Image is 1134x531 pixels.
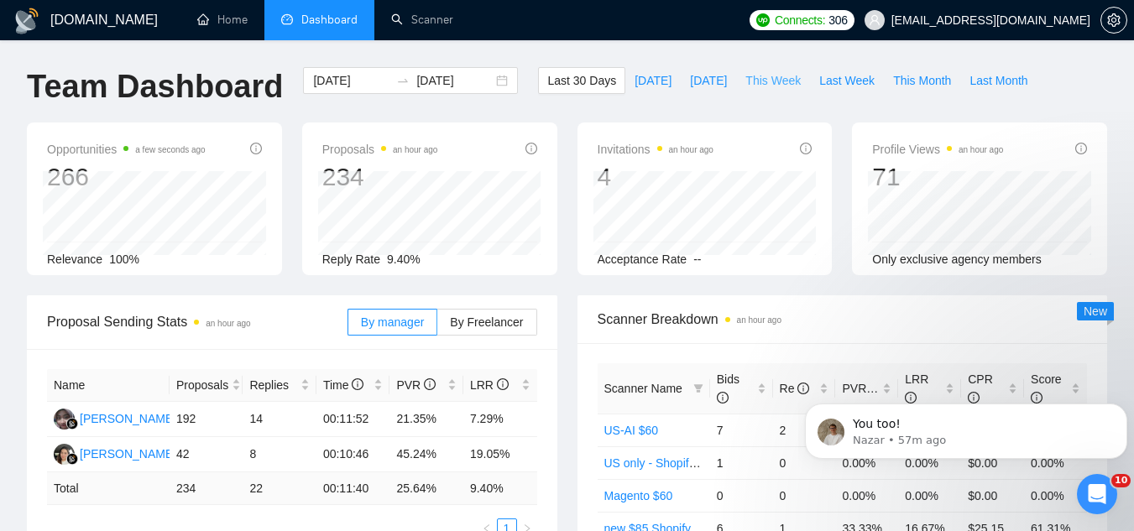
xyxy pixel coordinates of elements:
iframe: Intercom live chat [1077,474,1117,514]
button: Last 30 Days [538,67,625,94]
button: [DATE] [681,67,736,94]
time: an hour ago [206,319,250,328]
span: New [1084,305,1107,318]
td: 21.35% [389,402,463,437]
a: setting [1100,13,1127,27]
span: 10 [1111,474,1131,487]
td: 0.00% [835,479,898,512]
span: user [869,14,881,26]
span: Proposals [176,376,228,394]
img: NF [54,409,75,429]
th: Name [47,369,170,402]
span: info-circle [717,392,729,403]
button: setting [1100,7,1127,34]
input: End date [416,71,493,90]
span: 9.40% [387,252,421,266]
img: LA [54,444,75,465]
span: Reply Rate [322,252,380,266]
time: an hour ago [393,145,437,154]
div: 234 [322,161,438,193]
td: 192 [170,402,243,437]
span: This Month [893,71,951,90]
button: This Month [884,67,960,94]
div: 266 [47,161,206,193]
iframe: Intercom notifications message [798,368,1134,486]
span: Replies [249,376,297,394]
td: 45.24% [389,437,463,472]
span: info-circle [424,378,436,390]
span: setting [1101,13,1126,27]
td: Total [47,472,170,505]
td: 0 [710,479,773,512]
span: 100% [109,252,139,266]
span: [DATE] [635,71,672,90]
a: NF[PERSON_NAME] Ayra [54,411,203,424]
td: 7.29% [463,402,537,437]
img: logo [13,8,40,34]
img: gigradar-bm.png [66,453,78,465]
span: Scanner Breakdown [598,309,1088,330]
div: [PERSON_NAME] [80,445,176,463]
td: 0 [773,479,836,512]
td: 14 [243,402,316,437]
span: Scanner Name [604,382,682,395]
span: This Week [745,71,801,90]
td: 9.40 % [463,472,537,505]
button: [DATE] [625,67,681,94]
td: 00:10:46 [316,437,390,472]
time: an hour ago [959,145,1003,154]
td: 0.00% [898,479,961,512]
td: 2 [773,414,836,446]
img: upwork-logo.png [756,13,770,27]
th: Proposals [170,369,243,402]
span: Connects: [775,11,825,29]
a: homeHome [197,13,248,27]
span: Bids [717,372,739,404]
span: [DATE] [690,71,727,90]
span: filter [693,383,703,393]
span: Re [780,382,810,395]
td: 22 [243,472,316,505]
a: LA[PERSON_NAME] [54,446,176,460]
span: Time [323,378,363,392]
span: info-circle [1075,143,1087,154]
td: 00:11:40 [316,472,390,505]
span: 306 [828,11,847,29]
a: US only - Shopify Migration $85 [604,456,770,470]
span: Last 30 Days [547,71,616,90]
span: By manager [361,315,424,329]
span: info-circle [250,143,262,154]
td: 42 [170,437,243,472]
span: LRR [470,378,509,392]
span: swap-right [396,74,410,87]
span: Dashboard [301,13,358,27]
button: This Week [736,67,810,94]
span: Acceptance Rate [598,252,687,266]
span: By Freelancer [450,315,523,329]
td: 00:11:52 [316,402,390,437]
td: 1 [710,446,773,479]
span: info-circle [352,378,363,390]
span: info-circle [497,378,509,390]
span: -- [693,252,701,266]
span: Last Week [819,71,875,90]
button: Last Month [960,67,1037,94]
span: filter [690,376,707,401]
span: Only exclusive agency members [872,252,1042,266]
time: an hour ago [669,145,713,154]
div: 4 [598,161,713,193]
div: [PERSON_NAME] Ayra [80,409,203,428]
td: 0 [773,446,836,479]
td: 234 [170,472,243,505]
span: Last Month [969,71,1027,90]
a: searchScanner [391,13,453,27]
span: info-circle [800,143,812,154]
span: Proposals [322,139,438,159]
th: Replies [243,369,316,402]
div: 71 [872,161,1003,193]
span: Proposal Sending Stats [47,311,348,332]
